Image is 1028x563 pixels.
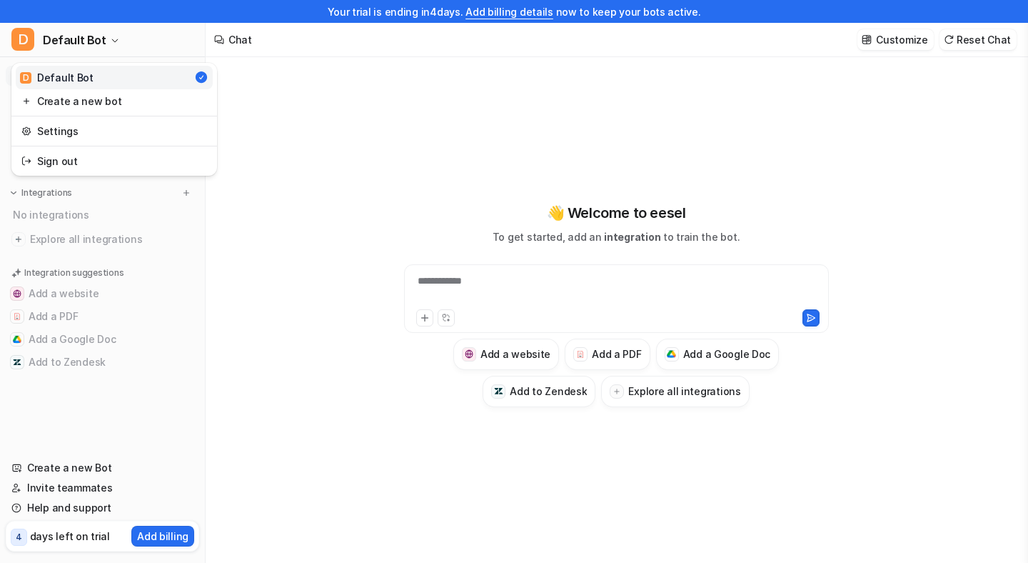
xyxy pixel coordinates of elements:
div: Default Bot [20,70,94,85]
a: Sign out [16,149,213,173]
a: Create a new bot [16,89,213,113]
img: reset [21,94,31,109]
img: reset [21,124,31,139]
a: Settings [16,119,213,143]
span: Default Bot [43,30,106,50]
span: D [11,28,34,51]
span: D [20,72,31,84]
img: reset [21,154,31,169]
div: DDefault Bot [11,63,217,176]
